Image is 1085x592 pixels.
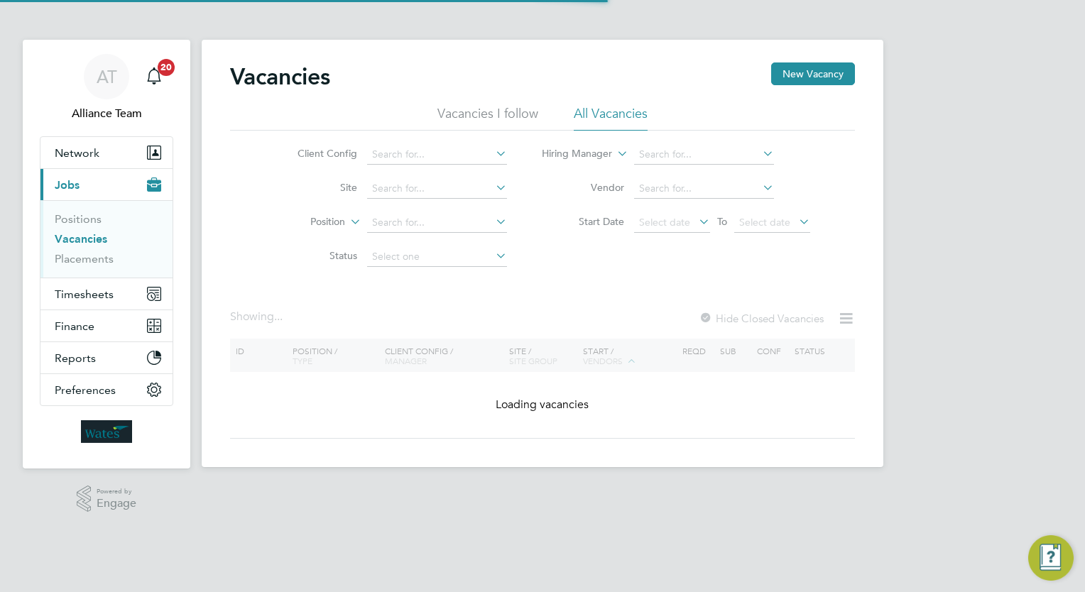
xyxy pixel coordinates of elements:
[40,169,173,200] button: Jobs
[55,232,107,246] a: Vacancies
[55,287,114,301] span: Timesheets
[55,319,94,333] span: Finance
[274,309,283,324] span: ...
[55,146,99,160] span: Network
[1028,535,1074,581] button: Engage Resource Center
[55,383,116,397] span: Preferences
[55,178,80,192] span: Jobs
[55,351,96,365] span: Reports
[40,137,173,168] button: Network
[739,216,790,229] span: Select date
[77,486,137,512] a: Powered byEngage
[276,249,357,262] label: Status
[367,213,507,233] input: Search for...
[634,145,774,165] input: Search for...
[367,145,507,165] input: Search for...
[639,216,690,229] span: Select date
[634,179,774,199] input: Search for...
[40,54,173,122] a: ATAlliance Team
[55,252,114,265] a: Placements
[530,147,612,161] label: Hiring Manager
[542,215,624,228] label: Start Date
[40,420,173,443] a: Go to home page
[23,40,190,468] nav: Main navigation
[40,342,173,373] button: Reports
[40,310,173,341] button: Finance
[97,67,117,86] span: AT
[158,59,175,76] span: 20
[276,181,357,194] label: Site
[230,62,330,91] h2: Vacancies
[55,212,102,226] a: Positions
[699,312,824,325] label: Hide Closed Vacancies
[140,54,168,99] a: 20
[40,374,173,405] button: Preferences
[574,105,648,131] li: All Vacancies
[40,278,173,309] button: Timesheets
[771,62,855,85] button: New Vacancy
[81,420,132,443] img: wates-logo-retina.png
[40,105,173,122] span: Alliance Team
[230,309,285,324] div: Showing
[276,147,357,160] label: Client Config
[437,105,538,131] li: Vacancies I follow
[263,215,345,229] label: Position
[713,212,731,231] span: To
[40,200,173,278] div: Jobs
[97,486,136,498] span: Powered by
[97,498,136,510] span: Engage
[367,179,507,199] input: Search for...
[367,247,507,267] input: Select one
[542,181,624,194] label: Vendor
